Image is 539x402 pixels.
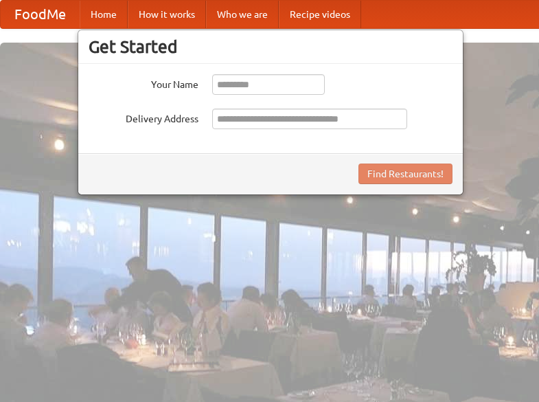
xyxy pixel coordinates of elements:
[89,74,198,91] label: Your Name
[206,1,279,28] a: Who we are
[89,36,452,57] h3: Get Started
[128,1,206,28] a: How it works
[80,1,128,28] a: Home
[89,109,198,126] label: Delivery Address
[358,164,452,184] button: Find Restaurants!
[1,1,80,28] a: FoodMe
[279,1,361,28] a: Recipe videos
